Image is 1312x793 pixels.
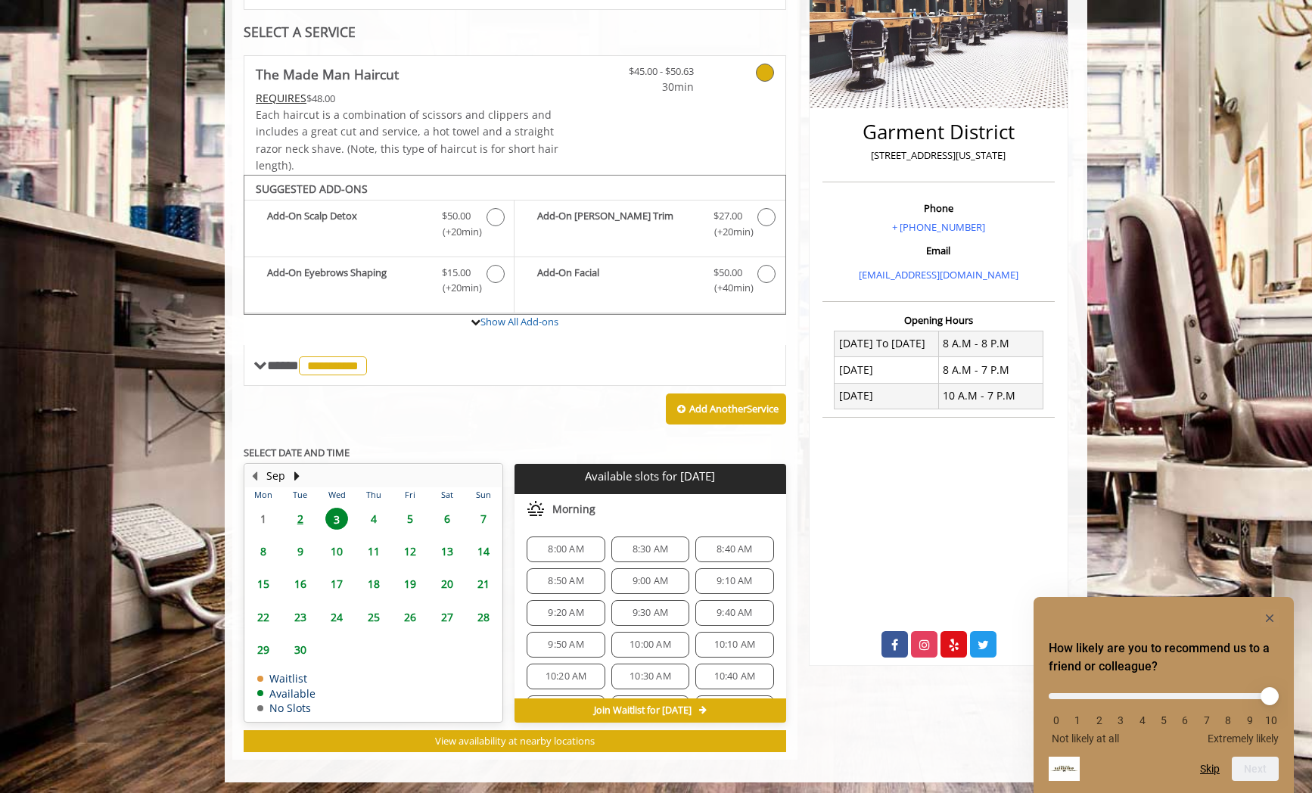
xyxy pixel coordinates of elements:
[714,208,742,224] span: $27.00
[695,664,773,689] div: 10:40 AM
[362,573,385,595] span: 18
[399,573,421,595] span: 19
[428,487,465,502] th: Sat
[267,208,427,240] b: Add-On Scalp Detox
[611,600,689,626] div: 9:30 AM
[256,64,399,85] b: The Made Man Haircut
[442,208,471,224] span: $50.00
[428,568,465,600] td: Select day20
[548,607,583,619] span: 9:20 AM
[835,331,939,356] td: [DATE] To [DATE]
[705,280,750,296] span: (+40min )
[472,540,495,562] span: 14
[256,182,368,196] b: SUGGESTED ADD-ONS
[428,535,465,568] td: Select day13
[252,208,506,244] label: Add-On Scalp Detox
[244,446,350,459] b: SELECT DATE AND TIME
[527,632,605,658] div: 9:50 AM
[1261,609,1279,627] button: Hide survey
[281,568,318,600] td: Select day16
[537,265,698,297] b: Add-On Facial
[244,730,786,752] button: View availability at nearby locations
[527,600,605,626] div: 9:20 AM
[325,508,348,530] span: 3
[630,639,671,651] span: 10:00 AM
[428,502,465,535] td: Select day6
[714,670,756,683] span: 10:40 AM
[319,487,355,502] th: Wed
[1177,714,1192,726] li: 6
[252,606,275,628] span: 22
[252,573,275,595] span: 15
[527,568,605,594] div: 8:50 AM
[392,502,428,535] td: Select day5
[611,568,689,594] div: 9:00 AM
[527,664,605,689] div: 10:20 AM
[281,633,318,666] td: Select day30
[257,702,316,714] td: No Slots
[695,536,773,562] div: 8:40 AM
[822,315,1055,325] h3: Opening Hours
[1232,757,1279,781] button: Next question
[355,568,391,600] td: Select day18
[1092,714,1107,726] li: 2
[633,543,668,555] span: 8:30 AM
[244,175,786,316] div: The Made Man Haircut Add-onS
[434,224,479,240] span: (+20min )
[435,734,595,748] span: View availability at nearby locations
[472,508,495,530] span: 7
[266,468,285,484] button: Sep
[695,632,773,658] div: 10:10 AM
[717,607,752,619] span: 9:40 AM
[355,535,391,568] td: Select day11
[281,601,318,633] td: Select day23
[256,107,558,173] span: Each haircut is a combination of scissors and clippers and includes a great cut and service, a ho...
[594,704,692,717] span: Join Waitlist for [DATE]
[245,568,281,600] td: Select day15
[256,91,306,105] span: This service needs some Advance to be paid before we block your appointment
[472,606,495,628] span: 28
[1049,639,1279,676] h2: How likely are you to recommend us to a friend or colleague? Select an option from 0 to 10, with ...
[392,601,428,633] td: Select day26
[434,280,479,296] span: (+20min )
[252,540,275,562] span: 8
[1199,714,1214,726] li: 7
[892,220,985,234] a: + [PHONE_NUMBER]
[256,90,560,107] div: $48.00
[319,502,355,535] td: Select day3
[281,535,318,568] td: Select day9
[1049,609,1279,781] div: How likely are you to recommend us to a friend or colleague? Select an option from 0 to 10, with ...
[392,568,428,600] td: Select day19
[436,540,459,562] span: 13
[325,606,348,628] span: 24
[1264,714,1279,726] li: 10
[436,606,459,628] span: 27
[1070,714,1085,726] li: 1
[689,402,779,415] b: Add Another Service
[1049,714,1064,726] li: 0
[267,265,427,297] b: Add-On Eyebrows Shaping
[465,502,502,535] td: Select day7
[289,540,312,562] span: 9
[611,536,689,562] div: 8:30 AM
[938,357,1043,383] td: 8 A.M - 7 P.M
[705,224,750,240] span: (+20min )
[695,695,773,721] div: 11:10 AM
[252,639,275,661] span: 29
[605,56,694,96] a: $45.00 - $50.63
[289,573,312,595] span: 16
[527,500,545,518] img: morning slots
[522,208,777,244] label: Add-On Beard Trim
[695,568,773,594] div: 9:10 AM
[355,502,391,535] td: Select day4
[291,468,303,484] button: Next Month
[319,568,355,600] td: Select day17
[248,468,260,484] button: Previous Month
[1200,763,1220,775] button: Skip
[630,670,671,683] span: 10:30 AM
[325,540,348,562] span: 10
[289,508,312,530] span: 2
[252,265,506,300] label: Add-On Eyebrows Shaping
[257,673,316,684] td: Waitlist
[281,502,318,535] td: Select day2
